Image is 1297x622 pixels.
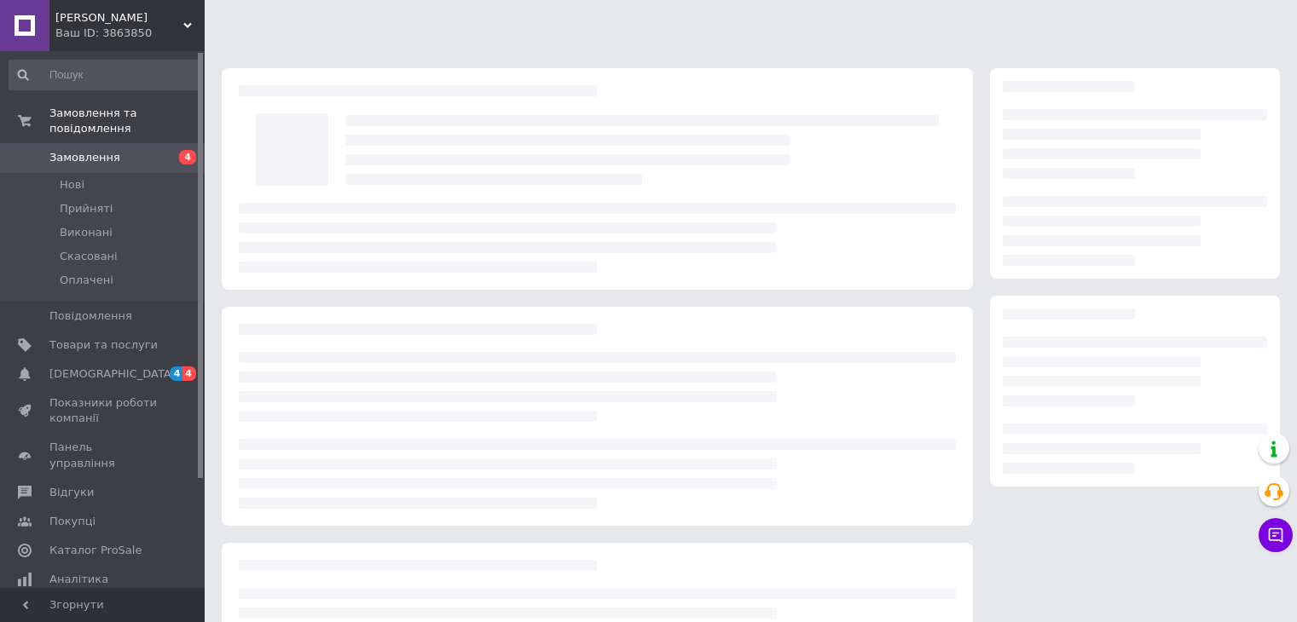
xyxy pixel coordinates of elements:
[60,249,118,264] span: Скасовані
[49,395,158,426] span: Показники роботи компанії
[49,337,158,353] span: Товари та послуги
[49,485,94,500] span: Відгуки
[170,366,183,381] span: 4
[49,514,96,529] span: Покупці
[49,150,120,165] span: Замовлення
[60,225,113,240] span: Виконані
[182,366,196,381] span: 4
[1259,518,1293,552] button: Чат з покупцем
[49,366,176,382] span: [DEMOGRAPHIC_DATA]
[60,177,84,193] span: Нові
[55,10,183,26] span: Альфа Пет
[55,26,205,41] div: Ваш ID: 3863850
[49,572,108,587] span: Аналітика
[60,273,113,288] span: Оплачені
[179,150,196,164] span: 4
[49,308,132,324] span: Повідомлення
[49,106,205,136] span: Замовлення та повідомлення
[49,440,158,470] span: Панель управління
[9,60,201,90] input: Пошук
[60,201,113,216] span: Прийняті
[49,543,142,558] span: Каталог ProSale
